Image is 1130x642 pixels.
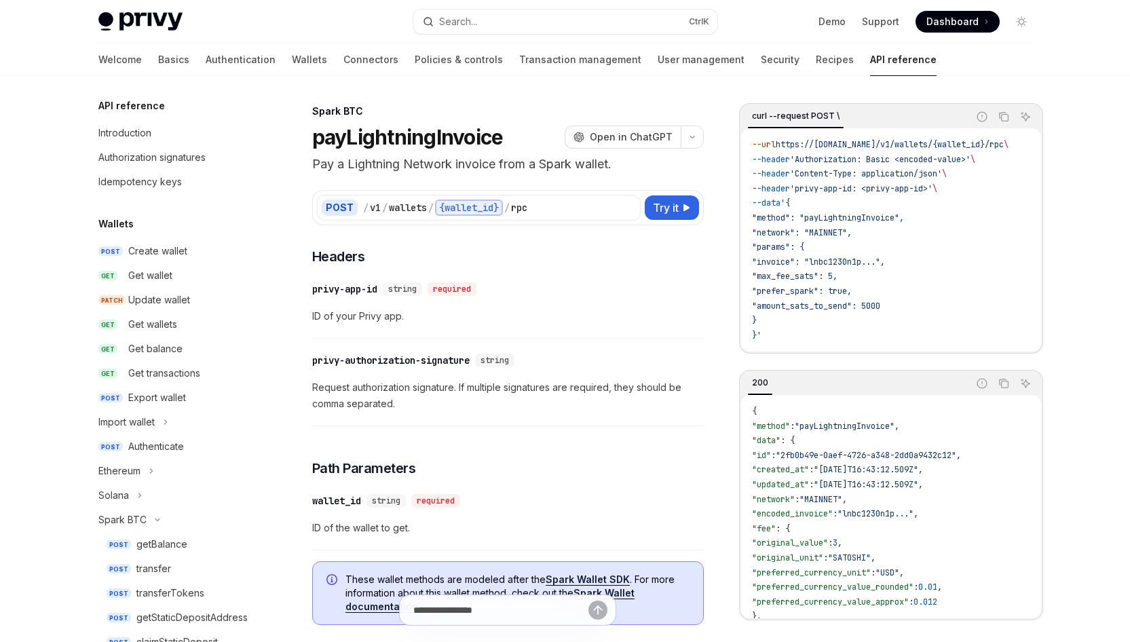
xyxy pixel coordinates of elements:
span: , [899,567,904,578]
span: "method" [752,421,790,432]
a: Authentication [206,43,276,76]
a: GETGet wallets [88,312,261,337]
span: , [918,464,923,475]
span: "lnbc1230n1p..." [837,508,914,519]
span: 'Authorization: Basic <encoded-value>' [790,154,971,165]
span: , [937,582,942,592]
span: : [823,552,828,563]
h5: Wallets [98,216,134,232]
span: https://[DOMAIN_NAME]/v1/wallets/{wallet_id}/rpc [776,139,1004,150]
span: "preferred_currency_value_approx" [752,597,909,607]
span: "network" [752,494,795,505]
button: Toggle Ethereum section [88,459,261,483]
div: / [363,201,369,214]
div: wallet_id [312,494,361,508]
button: Report incorrect code [973,108,991,126]
div: Get wallet [128,267,172,284]
span: : [809,464,814,475]
div: getStaticDepositAddress [136,609,248,626]
span: 0.012 [914,597,937,607]
span: --header [752,154,790,165]
span: POST [98,393,123,403]
div: required [428,282,476,296]
button: Ask AI [1017,375,1034,392]
span: POST [107,613,131,623]
button: Toggle Import wallet section [88,410,261,434]
a: POSTExport wallet [88,385,261,410]
button: Report incorrect code [973,375,991,392]
a: POSTtransfer [88,556,261,581]
span: "fee" [752,523,776,534]
span: "created_at" [752,464,809,475]
span: : [771,450,776,461]
button: Copy the contents from the code block [995,375,1013,392]
a: Dashboard [916,11,1000,33]
span: : [828,537,833,548]
button: Try it [645,195,699,220]
span: : [871,567,875,578]
span: POST [98,442,123,452]
div: Idempotency keys [98,174,182,190]
span: 'privy-app-id: <privy-app-id>' [790,183,933,194]
div: getBalance [136,536,187,552]
img: light logo [98,12,183,31]
div: Get balance [128,341,183,357]
span: "original_value" [752,537,828,548]
div: Solana [98,487,129,504]
span: GET [98,344,117,354]
div: Export wallet [128,390,186,406]
span: Path Parameters [312,459,416,478]
span: }' [752,330,761,341]
div: Update wallet [128,292,190,308]
span: "preferred_currency_unit" [752,567,871,578]
div: privy-app-id [312,282,377,296]
a: POSTAuthenticate [88,434,261,459]
input: Ask a question... [413,595,588,625]
span: Dashboard [926,15,979,29]
a: Policies & controls [415,43,503,76]
span: 'Content-Type: application/json' [790,168,942,179]
span: Request authorization signature. If multiple signatures are required, they should be comma separa... [312,379,704,412]
span: "id" [752,450,771,461]
a: Introduction [88,121,261,145]
span: "preferred_currency_value_rounded" [752,582,914,592]
div: transfer [136,561,171,577]
span: "invoice": "lnbc1230n1p...", [752,257,885,267]
span: { [752,406,757,417]
span: --header [752,183,790,194]
a: POSTgetBalance [88,532,261,556]
span: \ [1004,139,1009,150]
span: } [752,315,757,326]
span: GET [98,320,117,330]
a: GETGet transactions [88,361,261,385]
a: Wallets [292,43,327,76]
a: POSTtransferTokens [88,581,261,605]
span: \ [942,168,947,179]
div: Get transactions [128,365,200,381]
a: POSTgetStaticDepositAddress [88,605,261,630]
div: Authorization signatures [98,149,206,166]
a: Authorization signatures [88,145,261,170]
span: : [909,597,914,607]
span: "USD" [875,567,899,578]
button: Toggle dark mode [1011,11,1032,33]
span: "[DATE]T16:43:12.509Z" [814,464,918,475]
a: User management [658,43,745,76]
a: Connectors [343,43,398,76]
span: POST [98,246,123,257]
div: Ethereum [98,463,140,479]
div: Get wallets [128,316,177,333]
a: Spark Wallet SDK [546,573,630,586]
div: Authenticate [128,438,184,455]
div: / [382,201,388,214]
a: Demo [818,15,846,29]
span: These wallet methods are modeled after the . For more information about this wallet method, check... [345,573,690,613]
span: , [842,494,847,505]
div: Search... [439,14,477,30]
a: POSTCreate wallet [88,239,261,263]
span: \ [971,154,975,165]
a: Idempotency keys [88,170,261,194]
span: GET [98,369,117,379]
a: GETGet wallet [88,263,261,288]
div: Spark BTC [98,512,147,528]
